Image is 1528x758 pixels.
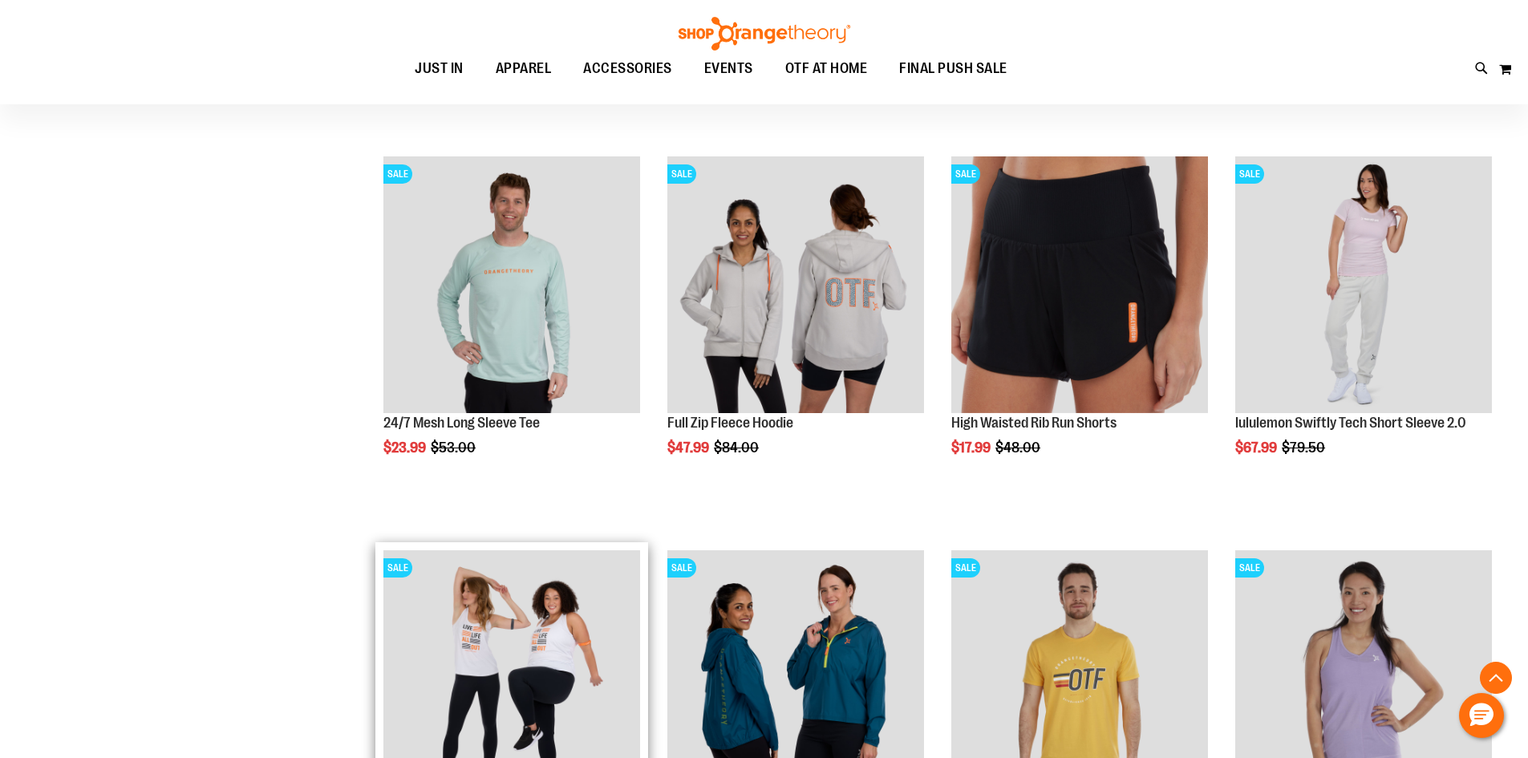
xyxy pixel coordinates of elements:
img: Main Image of 1457095 [383,156,640,413]
span: SALE [383,558,412,578]
span: SALE [383,164,412,184]
a: Main Image of 1457095SALE [383,156,640,415]
div: product [943,148,1216,497]
div: product [659,148,932,497]
a: lululemon Swiftly Tech Short Sleeve 2.0 [1235,415,1466,431]
img: Shop Orangetheory [676,17,853,51]
a: lululemon Swiftly Tech Short Sleeve 2.0SALE [1235,156,1492,415]
a: ACCESSORIES [567,51,688,87]
span: ACCESSORIES [583,51,672,87]
span: SALE [1235,164,1264,184]
span: APPAREL [496,51,552,87]
span: SALE [951,164,980,184]
div: product [375,148,648,497]
img: High Waisted Rib Run Shorts [951,156,1208,413]
img: lululemon Swiftly Tech Short Sleeve 2.0 [1235,156,1492,413]
span: $67.99 [1235,440,1279,456]
a: FINAL PUSH SALE [883,51,1023,87]
span: $23.99 [383,440,428,456]
span: $47.99 [667,440,711,456]
a: JUST IN [399,51,480,87]
span: SALE [951,558,980,578]
span: $48.00 [995,440,1043,456]
span: SALE [1235,558,1264,578]
span: FINAL PUSH SALE [899,51,1007,87]
a: APPAREL [480,51,568,87]
a: High Waisted Rib Run Shorts [951,415,1117,431]
span: OTF AT HOME [785,51,868,87]
a: 24/7 Mesh Long Sleeve Tee [383,415,540,431]
button: Back To Top [1480,662,1512,694]
span: $79.50 [1282,440,1327,456]
a: High Waisted Rib Run ShortsSALE [951,156,1208,415]
span: SALE [667,164,696,184]
a: OTF AT HOME [769,51,884,87]
span: $84.00 [714,440,761,456]
a: Main Image of 1457091SALE [667,156,924,415]
div: product [1227,148,1500,497]
span: $17.99 [951,440,993,456]
span: SALE [667,558,696,578]
span: EVENTS [704,51,753,87]
img: Main Image of 1457091 [667,156,924,413]
span: $53.00 [431,440,478,456]
button: Hello, have a question? Let’s chat. [1459,693,1504,738]
a: Full Zip Fleece Hoodie [667,415,793,431]
span: JUST IN [415,51,464,87]
a: EVENTS [688,51,769,87]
